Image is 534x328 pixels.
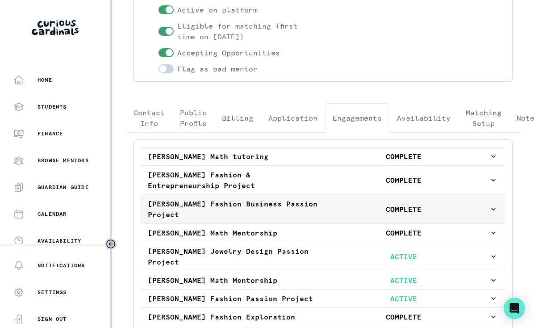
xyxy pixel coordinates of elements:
p: Contact Info [133,107,165,129]
p: COMPLETE [318,151,489,162]
p: [PERSON_NAME] Math tutoring [148,151,318,162]
p: Flag as bad mentor [177,63,258,74]
p: Browse Mentors [38,157,89,164]
p: Eligible for matching (first time on [DATE]) [177,21,314,42]
p: COMPLETE [318,204,489,214]
p: Active on platform [177,4,258,15]
button: [PERSON_NAME] Jewelry Design Passion ProjectACTIVE [141,242,505,271]
p: Availability [397,113,451,123]
p: Settings [38,289,67,296]
p: Finance [38,130,63,137]
button: [PERSON_NAME] Math tutoringCOMPLETE [141,147,505,165]
div: Open Intercom Messenger [504,298,525,319]
p: Home [38,76,52,84]
p: Sign Out [38,315,67,323]
img: Curious Cardinals Logo [32,20,79,35]
p: COMPLETE [318,175,489,185]
p: Guardian Guide [38,184,89,191]
p: [PERSON_NAME] Fashion Business Passion Project [148,198,318,220]
p: ACTIVE [318,293,489,304]
p: Calendar [38,210,67,218]
button: [PERSON_NAME] Fashion ExplorationCOMPLETE [141,308,505,326]
button: [PERSON_NAME] Math MentorshipCOMPLETE [141,224,505,242]
p: Public Profile [180,107,207,129]
button: [PERSON_NAME] Math MentorshipACTIVE [141,271,505,289]
p: Availability [38,237,81,244]
p: COMPLETE [318,227,489,238]
p: Notifications [38,262,85,269]
p: [PERSON_NAME] Fashion Exploration [148,311,318,322]
p: Engagements [333,113,382,123]
button: Toggle sidebar [105,238,117,250]
p: [PERSON_NAME] Math Mentorship [148,227,318,238]
button: [PERSON_NAME] Fashion & Entrepreneurship ProjectCOMPLETE [141,166,505,194]
p: [PERSON_NAME] Fashion Passion Project [148,293,318,304]
p: Application [268,113,317,123]
button: [PERSON_NAME] Fashion Business Passion ProjectCOMPLETE [141,195,505,223]
button: [PERSON_NAME] Fashion Passion ProjectACTIVE [141,290,505,307]
p: Billing [222,113,253,123]
p: Students [38,103,67,110]
p: [PERSON_NAME] Fashion & Entrepreneurship Project [148,169,318,191]
p: [PERSON_NAME] Jewelry Design Passion Project [148,246,318,267]
p: ACTIVE [318,275,489,286]
p: COMPLETE [318,311,489,322]
p: ACTIVE [318,251,489,262]
p: Matching Setup [466,107,501,129]
p: [PERSON_NAME] Math Mentorship [148,275,318,286]
p: Accepting Opportunities [177,47,280,58]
